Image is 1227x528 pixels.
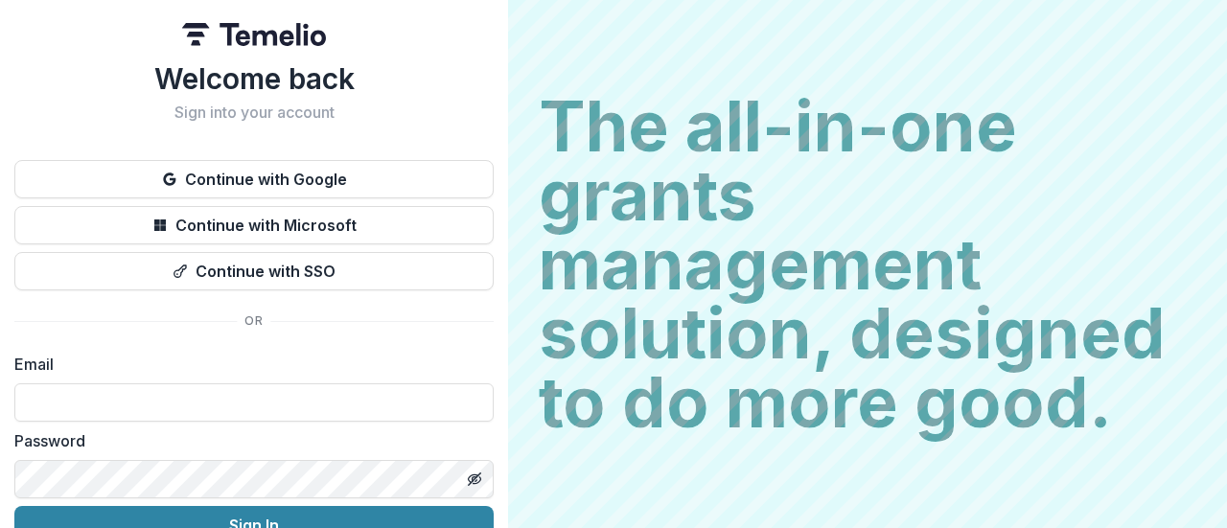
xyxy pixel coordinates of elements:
img: Temelio [182,23,326,46]
button: Continue with Google [14,160,494,198]
button: Continue with Microsoft [14,206,494,244]
h1: Welcome back [14,61,494,96]
label: Password [14,429,482,452]
h2: Sign into your account [14,103,494,122]
label: Email [14,353,482,376]
button: Continue with SSO [14,252,494,290]
button: Toggle password visibility [459,464,490,494]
